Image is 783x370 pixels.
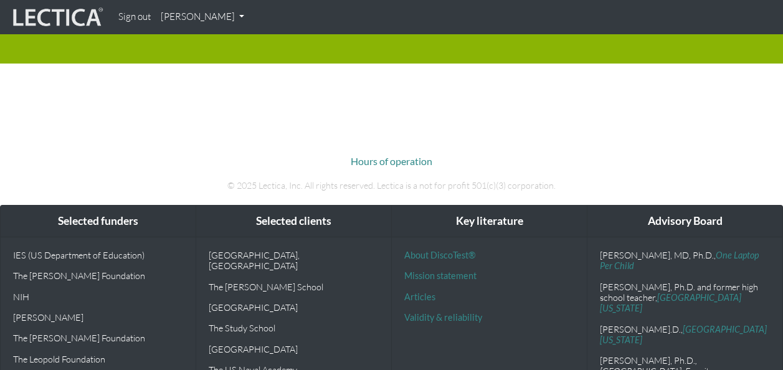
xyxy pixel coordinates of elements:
p: [PERSON_NAME], Ph.D. and former high school teacher, [600,282,770,314]
a: Mission statement [404,270,477,281]
p: NIH [13,292,183,302]
p: IES (US Department of Education) [13,250,183,260]
p: [GEOGRAPHIC_DATA] [209,302,379,313]
div: Key literature [392,206,587,237]
p: The Leopold Foundation [13,354,183,364]
div: Selected clients [196,206,391,237]
div: Selected funders [1,206,196,237]
a: Hours of operation [351,155,432,167]
a: About DiscoTest® [404,250,475,260]
div: Advisory Board [587,206,782,237]
p: [PERSON_NAME].D., [600,324,770,346]
p: [PERSON_NAME], MD, Ph.D., [600,250,770,272]
a: [GEOGRAPHIC_DATA][US_STATE] [600,324,767,345]
p: [PERSON_NAME] [13,312,183,323]
p: The [PERSON_NAME] Foundation [13,333,183,343]
a: Validity & reliability [404,312,482,323]
p: The Study School [209,323,379,333]
p: The [PERSON_NAME] Foundation [13,270,183,281]
a: Sign out [113,5,156,29]
p: [GEOGRAPHIC_DATA], [GEOGRAPHIC_DATA] [209,250,379,272]
a: [PERSON_NAME] [156,5,249,29]
img: lecticalive [10,6,103,29]
a: [GEOGRAPHIC_DATA][US_STATE] [600,292,741,313]
p: [GEOGRAPHIC_DATA] [209,344,379,354]
p: © 2025 Lectica, Inc. All rights reserved. Lectica is a not for profit 501(c)(3) corporation. [46,179,738,192]
a: Articles [404,292,435,302]
p: The [PERSON_NAME] School [209,282,379,292]
a: One Laptop Per Child [600,250,759,271]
